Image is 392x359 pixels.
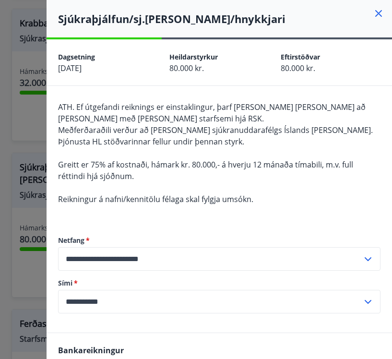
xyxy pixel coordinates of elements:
[58,278,380,288] label: Sími
[169,63,204,73] span: 80.000 kr.
[58,102,366,124] span: ATH. Ef útgefandi reiknings er einstaklingur, þarf [PERSON_NAME] [PERSON_NAME] að [PERSON_NAME] m...
[169,52,218,61] span: Heildarstyrkur
[58,159,353,181] span: Greitt er 75% af kostnaði, hámark kr. 80.000,- á hverju 12 mánaða tímabili, m.v. full réttindi hj...
[281,52,320,61] span: Eftirstöðvar
[58,194,253,204] span: Reikningur á nafni/kennitölu félaga skal fylgja umsókn.
[58,63,82,73] span: [DATE]
[281,63,315,73] span: 80.000 kr.
[58,125,373,135] span: Meðferðaraðili verður að [PERSON_NAME] sjúkranuddarafélgs Íslands [PERSON_NAME].
[58,136,244,147] span: Þjónusta HL stöðvarinnar fellur undir þennan styrk.
[58,236,380,245] label: Netfang
[58,12,392,26] h4: Sjúkraþjálfun/sj.[PERSON_NAME]/hnykkjari
[58,52,95,61] span: Dagsetning
[58,345,124,356] span: Bankareikningur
